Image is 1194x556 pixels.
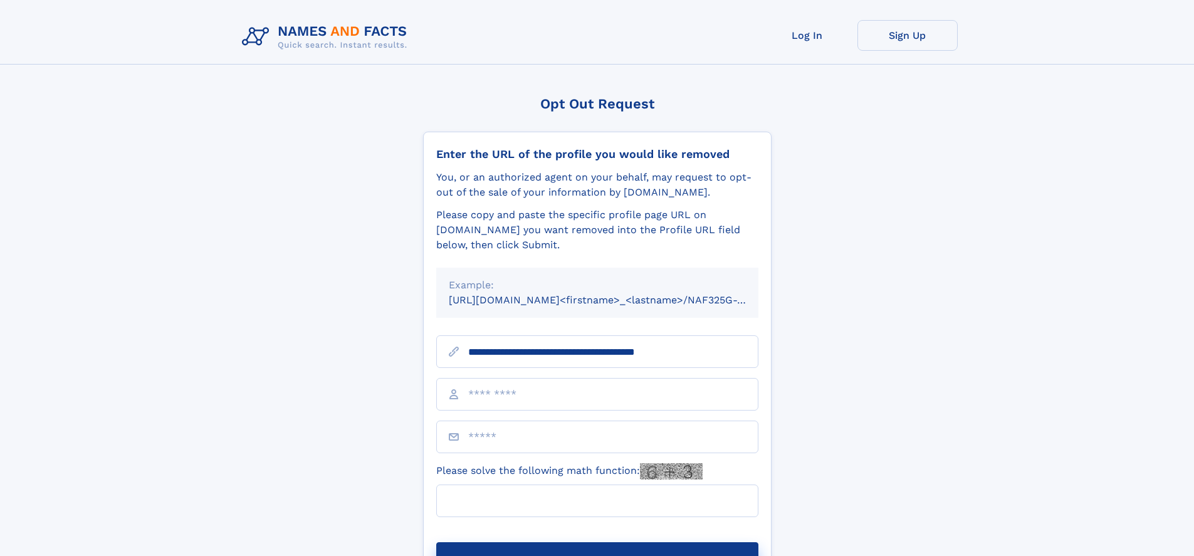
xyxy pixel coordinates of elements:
label: Please solve the following math function: [436,463,703,480]
div: Enter the URL of the profile you would like removed [436,147,758,161]
a: Sign Up [857,20,958,51]
div: Example: [449,278,746,293]
div: Please copy and paste the specific profile page URL on [DOMAIN_NAME] you want removed into the Pr... [436,207,758,253]
div: You, or an authorized agent on your behalf, may request to opt-out of the sale of your informatio... [436,170,758,200]
a: Log In [757,20,857,51]
div: Opt Out Request [423,96,772,112]
img: Logo Names and Facts [237,20,417,54]
small: [URL][DOMAIN_NAME]<firstname>_<lastname>/NAF325G-xxxxxxxx [449,294,782,306]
